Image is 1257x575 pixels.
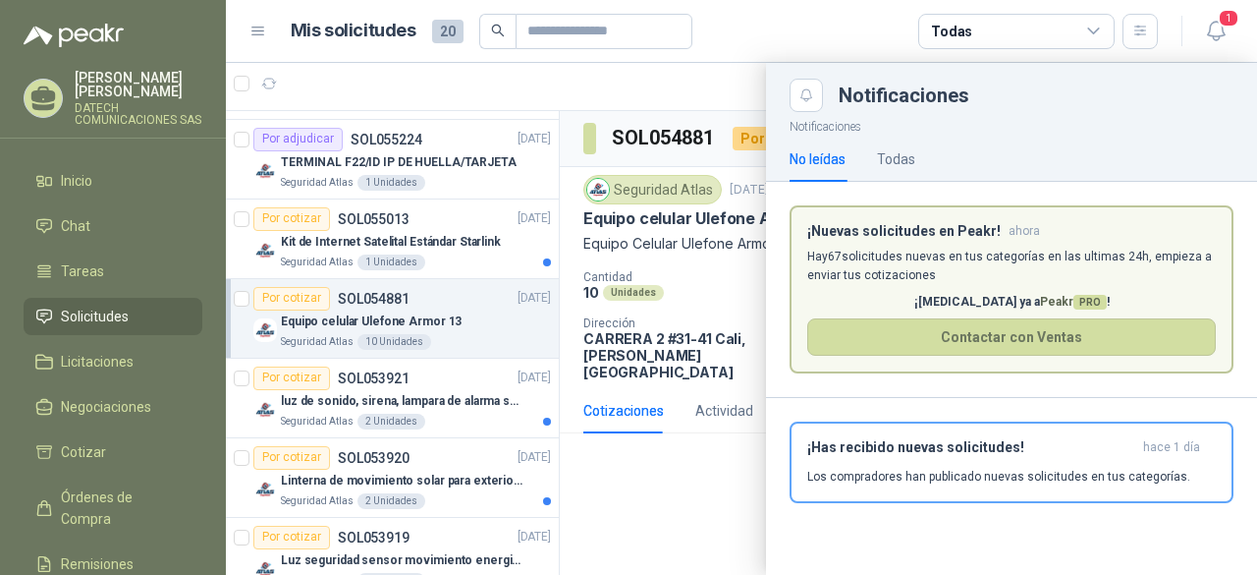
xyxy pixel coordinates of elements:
p: DATECH COMUNICACIONES SAS [75,102,202,126]
p: Hay 67 solicitudes nuevas en tus categorías en las ultimas 24h, empieza a enviar tus cotizaciones [807,248,1216,285]
a: Solicitudes [24,298,202,335]
img: Logo peakr [24,24,124,47]
p: [PERSON_NAME] [PERSON_NAME] [75,71,202,98]
a: Cotizar [24,433,202,471]
h3: ¡Nuevas solicitudes en Peakr! [807,223,1001,240]
span: Remisiones [61,553,134,575]
span: 1 [1218,9,1239,28]
span: Tareas [61,260,104,282]
p: ¡[MEDICAL_DATA] ya a ! [807,293,1216,312]
span: Negociaciones [61,396,151,418]
span: Inicio [61,170,92,192]
button: Contactar con Ventas [807,318,1216,356]
span: hace 1 día [1143,439,1200,456]
span: Licitaciones [61,351,134,373]
span: Solicitudes [61,306,129,327]
span: PRO [1073,295,1107,310]
div: Todas [931,21,972,42]
span: Cotizar [61,441,106,463]
span: Chat [61,215,90,237]
p: Los compradores han publicado nuevas solicitudes en tus categorías. [807,468,1190,486]
div: No leídas [790,148,846,170]
h3: ¡Has recibido nuevas solicitudes! [807,439,1135,456]
div: Notificaciones [839,86,1233,105]
span: search [491,24,505,37]
a: Inicio [24,162,202,200]
button: ¡Has recibido nuevas solicitudes!hace 1 día Los compradores han publicado nuevas solicitudes en t... [790,422,1233,503]
span: Órdenes de Compra [61,487,184,530]
div: Todas [877,148,915,170]
span: ahora [1009,223,1040,240]
a: Negociaciones [24,388,202,426]
button: 1 [1198,14,1233,49]
a: Licitaciones [24,343,202,380]
a: Chat [24,207,202,245]
a: Órdenes de Compra [24,479,202,538]
p: Notificaciones [766,112,1257,137]
h1: Mis solicitudes [291,17,416,45]
button: Close [790,79,823,112]
a: Tareas [24,253,202,290]
span: Peakr [1040,295,1107,309]
span: 20 [432,20,464,43]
